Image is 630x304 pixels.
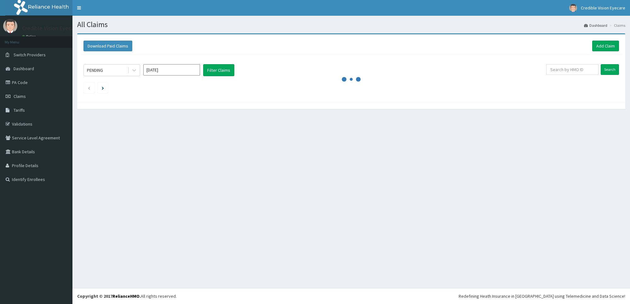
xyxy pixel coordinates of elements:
a: Online [22,34,37,39]
strong: Copyright © 2017 . [77,293,141,299]
span: Dashboard [14,66,34,71]
input: Search by HMO ID [546,64,598,75]
div: PENDING [87,67,103,73]
a: Next page [102,85,104,91]
a: RelianceHMO [112,293,140,299]
li: Claims [608,23,625,28]
span: Tariffs [14,107,25,113]
p: Credible Vision Eyecare [22,25,79,31]
span: Switch Providers [14,52,46,58]
input: Search [601,64,619,75]
img: User Image [569,4,577,12]
a: Previous page [88,85,90,91]
svg: audio-loading [342,70,361,89]
footer: All rights reserved. [72,288,630,304]
span: Credible Vision Eyecare [581,5,625,11]
input: Select Month and Year [143,64,200,76]
button: Filter Claims [203,64,234,76]
div: Redefining Heath Insurance in [GEOGRAPHIC_DATA] using Telemedicine and Data Science! [459,293,625,299]
img: User Image [3,19,17,33]
a: Add Claim [592,41,619,51]
span: Claims [14,93,26,99]
button: Download Paid Claims [83,41,132,51]
h1: All Claims [77,20,625,29]
a: Dashboard [584,23,607,28]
